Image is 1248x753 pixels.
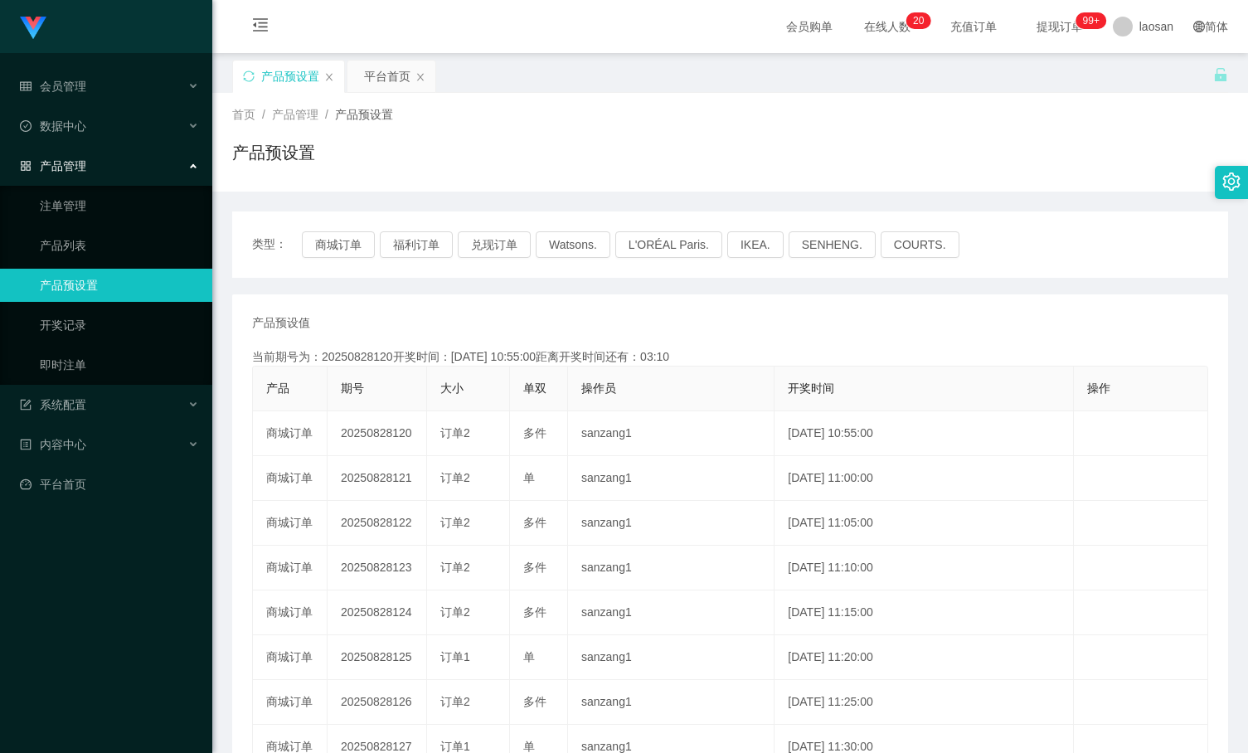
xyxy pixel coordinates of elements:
span: 订单2 [440,426,470,440]
span: 多件 [523,695,546,708]
sup: 979 [1076,12,1106,29]
td: [DATE] 11:25:00 [775,680,1073,725]
button: L'ORÉAL Paris. [615,231,722,258]
i: 图标: close [324,72,334,82]
td: 20250828124 [328,590,427,635]
a: 产品列表 [40,229,199,262]
a: 开奖记录 [40,308,199,342]
span: 产品预设置 [335,108,393,121]
span: / [262,108,265,121]
span: 大小 [440,381,464,395]
span: 订单1 [440,650,470,663]
span: 多件 [523,561,546,574]
i: 图标: sync [243,70,255,82]
a: 即时注单 [40,348,199,381]
button: 福利订单 [380,231,453,258]
td: 20250828121 [328,456,427,501]
button: SENHENG. [789,231,876,258]
td: 商城订单 [253,411,328,456]
td: 商城订单 [253,501,328,546]
td: 商城订单 [253,546,328,590]
span: 单 [523,471,535,484]
button: 兑现订单 [458,231,531,258]
button: COURTS. [881,231,959,258]
span: 多件 [523,516,546,529]
span: 类型： [252,231,302,258]
span: 多件 [523,426,546,440]
a: 注单管理 [40,189,199,222]
td: 商城订单 [253,680,328,725]
span: 产品管理 [272,108,318,121]
td: sanzang1 [568,590,775,635]
span: 单 [523,650,535,663]
button: Watsons. [536,231,610,258]
td: 20250828120 [328,411,427,456]
span: / [325,108,328,121]
button: IKEA. [727,231,784,258]
td: [DATE] 11:05:00 [775,501,1073,546]
span: 开奖时间 [788,381,834,395]
td: sanzang1 [568,456,775,501]
i: 图标: form [20,399,32,411]
td: 20250828123 [328,546,427,590]
p: 2 [913,12,919,29]
span: 订单2 [440,471,470,484]
td: [DATE] 11:00:00 [775,456,1073,501]
span: 多件 [523,605,546,619]
p: 0 [919,12,925,29]
td: [DATE] 10:55:00 [775,411,1073,456]
i: 图标: check-circle-o [20,120,32,132]
span: 充值订单 [942,21,1005,32]
span: 单双 [523,381,546,395]
span: 产品管理 [20,159,86,172]
button: 商城订单 [302,231,375,258]
span: 在线人数 [856,21,919,32]
div: 当前期号为：20250828120开奖时间：[DATE] 10:55:00距离开奖时间还有：03:10 [252,348,1208,366]
td: 20250828125 [328,635,427,680]
span: 订单2 [440,561,470,574]
span: 期号 [341,381,364,395]
span: 单 [523,740,535,753]
span: 会员管理 [20,80,86,93]
img: logo.9652507e.png [20,17,46,40]
span: 操作 [1087,381,1110,395]
td: 20250828126 [328,680,427,725]
i: 图标: setting [1222,172,1241,191]
h1: 产品预设置 [232,140,315,165]
td: sanzang1 [568,680,775,725]
i: 图标: close [415,72,425,82]
div: 平台首页 [364,61,410,92]
span: 订单2 [440,516,470,529]
a: 产品预设置 [40,269,199,302]
td: sanzang1 [568,501,775,546]
span: 产品预设值 [252,314,310,332]
span: 产品 [266,381,289,395]
span: 系统配置 [20,398,86,411]
td: 20250828122 [328,501,427,546]
sup: 20 [906,12,930,29]
span: 内容中心 [20,438,86,451]
td: [DATE] 11:20:00 [775,635,1073,680]
i: 图标: unlock [1213,67,1228,82]
span: 提现订单 [1028,21,1091,32]
span: 数据中心 [20,119,86,133]
i: 图标: global [1193,21,1205,32]
i: 图标: table [20,80,32,92]
i: 图标: menu-fold [232,1,289,54]
td: 商城订单 [253,635,328,680]
i: 图标: profile [20,439,32,450]
td: 商城订单 [253,456,328,501]
span: 订单2 [440,695,470,708]
td: [DATE] 11:10:00 [775,546,1073,590]
td: 商城订单 [253,590,328,635]
i: 图标: appstore-o [20,160,32,172]
div: 产品预设置 [261,61,319,92]
td: sanzang1 [568,635,775,680]
td: [DATE] 11:15:00 [775,590,1073,635]
span: 订单1 [440,740,470,753]
span: 订单2 [440,605,470,619]
td: sanzang1 [568,411,775,456]
td: sanzang1 [568,546,775,590]
span: 首页 [232,108,255,121]
a: 图标: dashboard平台首页 [20,468,199,501]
